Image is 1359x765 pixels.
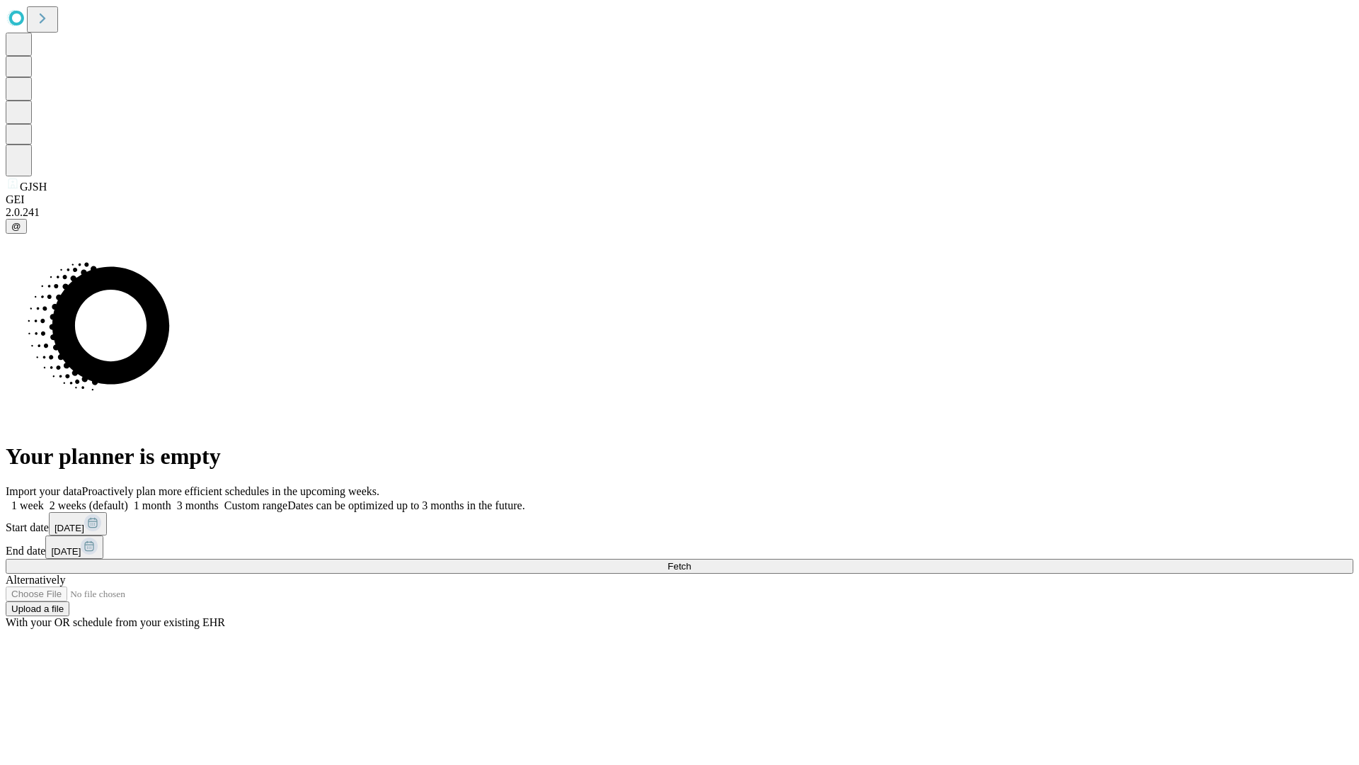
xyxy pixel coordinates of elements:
span: GJSH [20,181,47,193]
span: With your OR schedule from your existing EHR [6,616,225,628]
button: @ [6,219,27,234]
span: 3 months [177,499,219,511]
span: Alternatively [6,574,65,586]
span: Dates can be optimized up to 3 months in the future. [287,499,524,511]
span: 1 month [134,499,171,511]
button: Fetch [6,559,1353,574]
div: End date [6,535,1353,559]
span: @ [11,221,21,232]
div: 2.0.241 [6,206,1353,219]
span: 2 weeks (default) [50,499,128,511]
div: Start date [6,512,1353,535]
span: Custom range [224,499,287,511]
div: GEI [6,193,1353,206]
span: 1 week [11,499,44,511]
h1: Your planner is empty [6,443,1353,470]
button: Upload a file [6,601,69,616]
span: [DATE] [55,523,84,533]
span: Proactively plan more efficient schedules in the upcoming weeks. [82,485,379,497]
span: Fetch [667,561,691,572]
span: [DATE] [51,546,81,557]
button: [DATE] [49,512,107,535]
span: Import your data [6,485,82,497]
button: [DATE] [45,535,103,559]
